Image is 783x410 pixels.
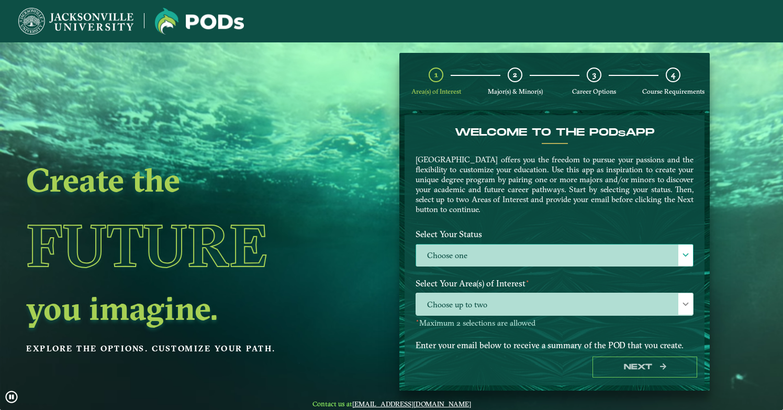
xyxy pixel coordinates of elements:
sub: s [618,129,625,139]
h4: Welcome to the POD app [416,126,693,139]
label: Select Your Status [408,225,701,244]
sup: ⋆ [416,317,419,324]
img: Jacksonville University logo [155,8,244,35]
label: Select Your Area(s) of Interest [408,274,701,293]
span: Major(s) & Minor(s) [488,87,543,95]
span: 1 [434,70,438,80]
span: Course Requirements [642,87,704,95]
span: Career Options [572,87,616,95]
span: 2 [513,70,517,80]
span: 3 [592,70,596,80]
p: Maximum 2 selections are allowed [416,318,693,328]
label: Enter your email below to receive a summary of the POD that you create. [408,335,701,354]
img: Jacksonville University logo [18,8,133,35]
button: Next [592,357,697,378]
span: Area(s) of Interest [411,87,461,95]
sup: ⋆ [525,277,530,285]
h1: Future [26,198,326,293]
label: Choose one [416,245,693,267]
span: Contact us at [305,400,478,408]
span: Choose up to two [416,293,693,316]
a: [EMAIL_ADDRESS][DOMAIN_NAME] [352,400,471,408]
span: 4 [671,70,675,80]
p: Explore the options. Customize your path. [26,341,326,357]
p: [GEOGRAPHIC_DATA] offers you the freedom to pursue your passions and the flexibility to customize... [416,154,693,214]
h2: you imagine. [26,293,326,323]
h2: Create the [26,165,326,194]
